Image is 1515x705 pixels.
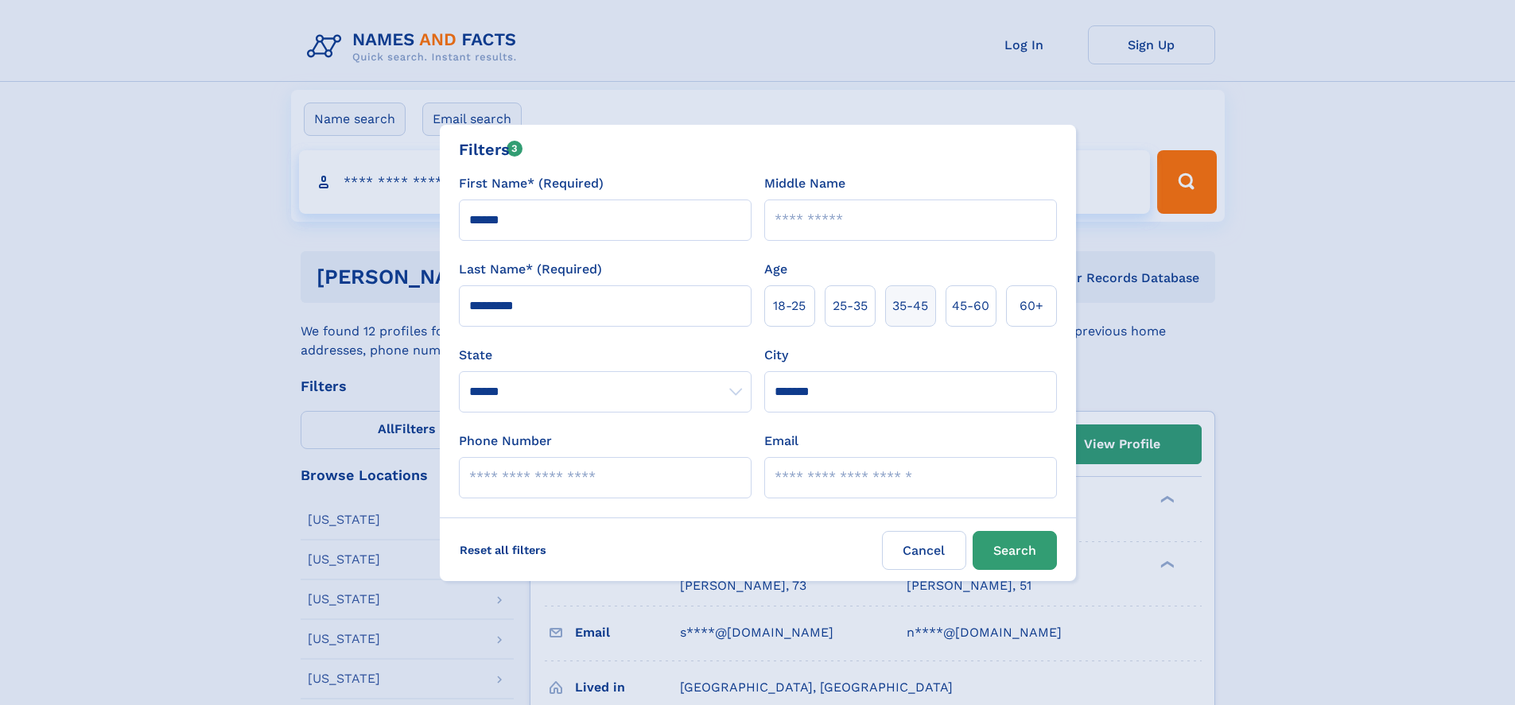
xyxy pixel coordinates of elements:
span: 18‑25 [773,296,806,316]
label: Cancel [882,531,966,570]
label: City [764,346,788,365]
span: 60+ [1020,296,1043,316]
label: Age [764,260,787,279]
label: Middle Name [764,174,845,193]
span: 25‑35 [833,296,868,316]
div: Filters [459,138,523,161]
label: Reset all filters [449,531,557,569]
label: State [459,346,752,365]
label: Last Name* (Required) [459,260,602,279]
label: Email [764,432,798,451]
label: First Name* (Required) [459,174,604,193]
button: Search [973,531,1057,570]
span: 45‑60 [952,296,989,316]
span: 35‑45 [892,296,928,316]
label: Phone Number [459,432,552,451]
